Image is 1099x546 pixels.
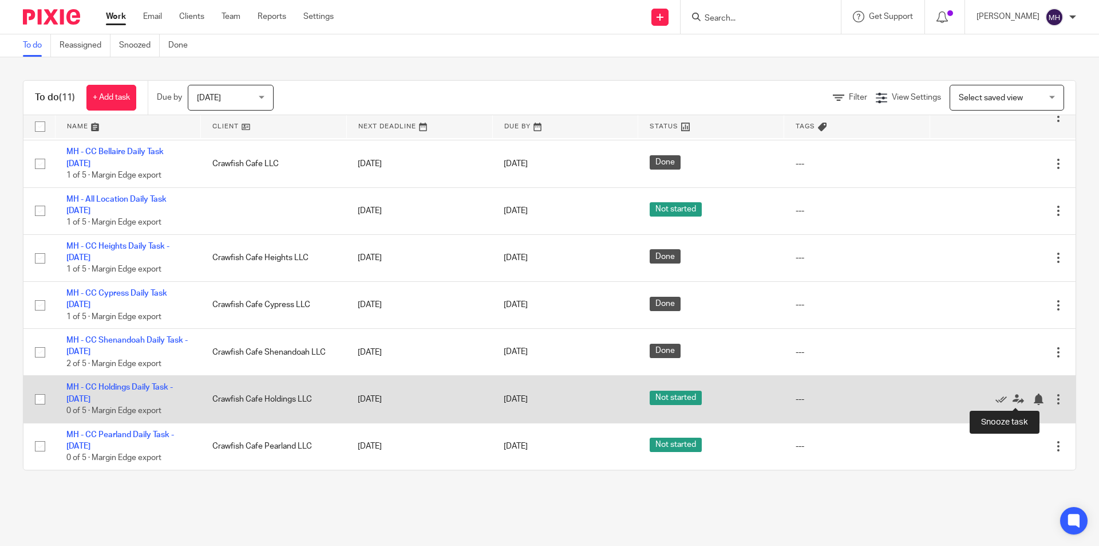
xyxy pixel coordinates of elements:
[201,329,347,376] td: Crawfish Cafe Shenandoah LLC
[143,11,162,22] a: Email
[35,92,75,104] h1: To do
[504,348,528,356] span: [DATE]
[346,376,492,423] td: [DATE]
[346,281,492,328] td: [DATE]
[106,11,126,22] a: Work
[66,313,161,321] span: 1 of 5 · Margin Edge export
[346,423,492,470] td: [DATE]
[869,13,913,21] span: Get Support
[23,9,80,25] img: Pixie
[504,254,528,262] span: [DATE]
[650,344,681,358] span: Done
[346,234,492,281] td: [DATE]
[892,93,941,101] span: View Settings
[796,252,919,264] div: ---
[346,140,492,187] td: [DATE]
[650,391,702,405] span: Not started
[504,301,528,309] span: [DATE]
[119,34,160,57] a: Snoozed
[796,347,919,358] div: ---
[66,266,161,274] span: 1 of 5 · Margin Edge export
[222,11,240,22] a: Team
[66,383,173,403] a: MH - CC Holdings Daily Task - [DATE]
[66,171,161,179] span: 1 of 5 · Margin Edge export
[1045,8,1064,26] img: svg%3E
[303,11,334,22] a: Settings
[650,202,702,217] span: Not started
[995,394,1013,405] a: Mark as done
[59,93,75,102] span: (11)
[504,160,528,168] span: [DATE]
[66,454,161,462] span: 0 of 5 · Margin Edge export
[959,94,1023,102] span: Select saved view
[796,394,919,405] div: ---
[66,289,167,309] a: MH - CC Cypress Daily Task [DATE]
[66,407,161,415] span: 0 of 5 · Margin Edge export
[650,155,681,170] span: Done
[66,360,161,368] span: 2 of 5 · Margin Edge export
[796,441,919,452] div: ---
[23,34,51,57] a: To do
[796,123,815,129] span: Tags
[796,205,919,217] div: ---
[849,93,867,101] span: Filter
[977,11,1039,22] p: [PERSON_NAME]
[201,376,347,423] td: Crawfish Cafe Holdings LLC
[197,94,221,102] span: [DATE]
[504,442,528,450] span: [DATE]
[66,431,174,450] a: MH - CC Pearland Daily Task -[DATE]
[66,148,164,167] a: MH - CC Bellaire Daily Task [DATE]
[650,297,681,311] span: Done
[201,140,347,187] td: Crawfish Cafe LLC
[650,249,681,264] span: Done
[179,11,204,22] a: Clients
[66,195,167,215] a: MH - All Location Daily Task [DATE]
[796,299,919,311] div: ---
[157,92,182,103] p: Due by
[168,34,196,57] a: Done
[201,281,347,328] td: Crawfish Cafe Cypress LLC
[703,14,807,24] input: Search
[201,423,347,470] td: Crawfish Cafe Pearland LLC
[346,187,492,234] td: [DATE]
[796,158,919,170] div: ---
[650,438,702,452] span: Not started
[66,218,161,226] span: 1 of 5 · Margin Edge export
[66,242,169,262] a: MH - CC Heights Daily Task - [DATE]
[258,11,286,22] a: Reports
[201,234,347,281] td: Crawfish Cafe Heights LLC
[66,336,188,356] a: MH - CC Shenandoah Daily Task -[DATE]
[504,395,528,403] span: [DATE]
[346,329,492,376] td: [DATE]
[86,85,136,111] a: + Add task
[504,207,528,215] span: [DATE]
[60,34,110,57] a: Reassigned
